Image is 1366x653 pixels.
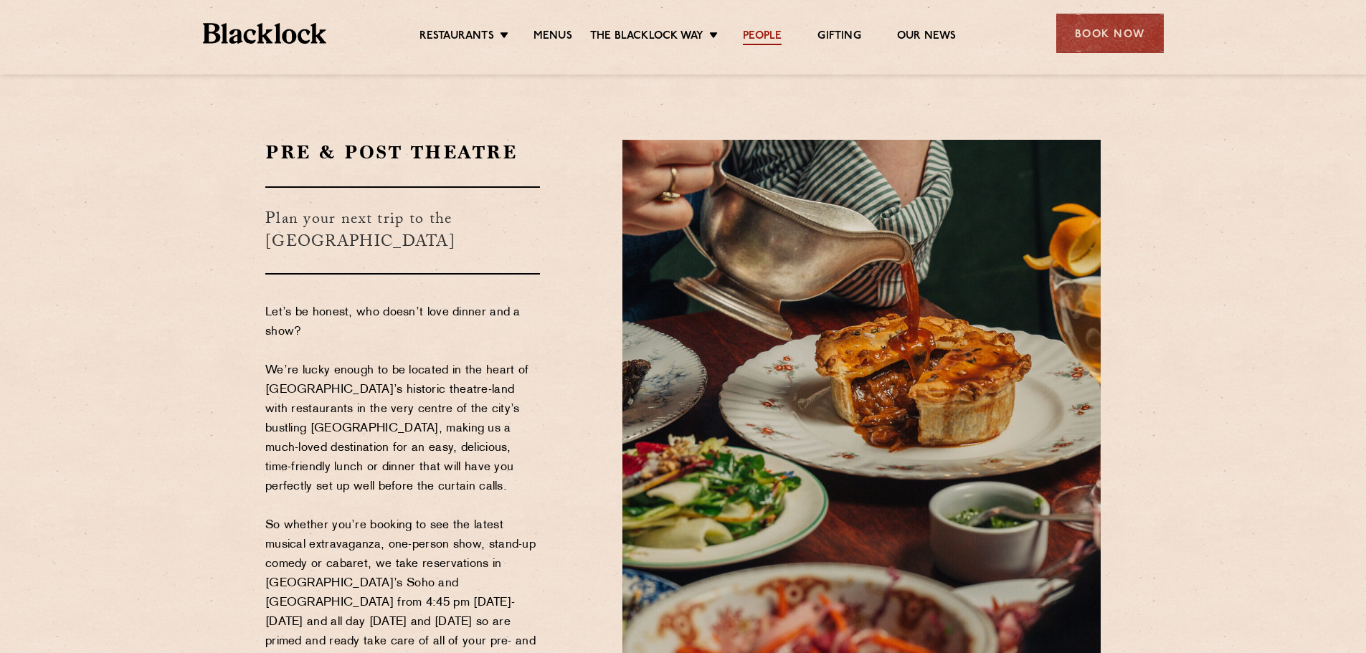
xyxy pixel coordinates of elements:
a: Gifting [817,29,860,45]
a: Our News [897,29,957,45]
h2: Pre & Post Theatre [265,140,540,165]
a: People [743,29,782,45]
div: Book Now [1056,14,1164,53]
a: The Blacklock Way [590,29,703,45]
a: Menus [533,29,572,45]
img: BL_Textured_Logo-footer-cropped.svg [203,23,327,44]
a: Restaurants [419,29,494,45]
h3: Plan your next trip to the [GEOGRAPHIC_DATA] [265,186,540,275]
